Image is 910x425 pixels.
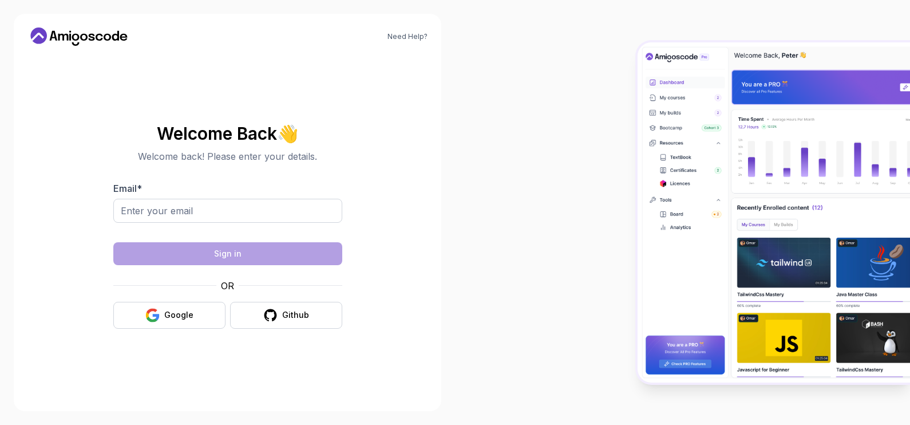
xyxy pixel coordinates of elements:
[113,183,142,194] label: Email *
[638,42,910,383] img: Amigoscode Dashboard
[113,199,342,223] input: Enter your email
[113,124,342,143] h2: Welcome Back
[27,27,130,46] a: Home link
[113,149,342,163] p: Welcome back! Please enter your details.
[214,248,242,259] div: Sign in
[164,309,193,321] div: Google
[276,123,299,143] span: 👋
[113,302,225,329] button: Google
[221,279,234,293] p: OR
[282,309,309,321] div: Github
[387,32,428,41] a: Need Help?
[113,242,342,265] button: Sign in
[230,302,342,329] button: Github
